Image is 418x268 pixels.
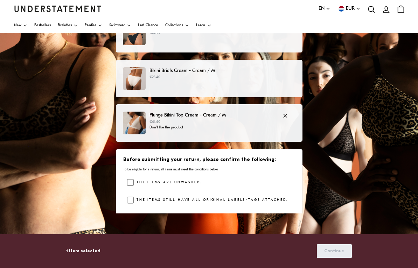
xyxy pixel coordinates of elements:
[149,75,295,80] p: €23.40
[196,24,205,27] span: Learn
[346,5,355,13] span: EUR
[138,24,158,27] span: Last Chance
[149,67,295,75] p: Bikini Briefs Cream - Cream / M
[134,179,202,186] label: The items are unwashed.
[123,112,146,134] img: plunge-bikini-top-cream.jpg
[14,24,21,27] span: New
[165,24,183,27] span: Collections
[149,112,276,119] p: Plunge Bikini Top Cream - Cream / M
[149,125,276,131] p: Don't like the product
[109,18,131,33] a: Swimwear
[337,5,361,13] button: EUR
[123,67,146,90] img: CREA-BRF-101-M-cream.jpg
[123,156,294,163] h3: Before submitting your return, please confirm the following:
[34,24,51,27] span: Bestsellers
[58,24,72,27] span: Bralettes
[123,22,146,45] img: BLHS-BRF-102-M-black_757e80ef-b3b2-44d7-9936-d47d34a9082c.jpg
[149,119,276,125] p: €41.40
[14,18,27,33] a: New
[319,5,325,13] span: EN
[85,24,96,27] span: Panties
[34,18,51,33] a: Bestsellers
[123,167,294,172] p: To be eligible for a return, all items must meet the conditions below.
[109,24,125,27] span: Swimwear
[14,6,102,12] a: Understatement Homepage
[58,18,78,33] a: Bralettes
[134,197,288,204] label: The items still have all original labels/tags attached.
[85,18,102,33] a: Panties
[138,18,158,33] a: Last Chance
[196,18,211,33] a: Learn
[319,5,330,13] button: EN
[165,18,189,33] a: Collections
